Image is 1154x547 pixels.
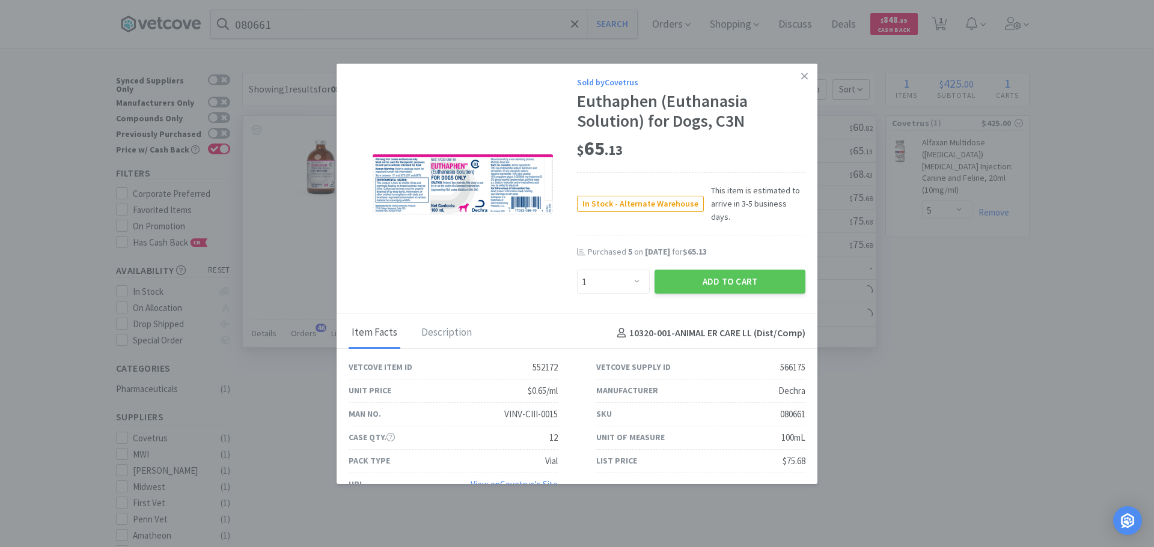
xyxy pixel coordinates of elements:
div: URL [349,477,364,491]
div: Dechra [778,384,805,398]
span: $ [577,142,584,159]
div: Purchased on for [588,246,805,258]
div: 566175 [780,360,805,375]
span: 5 [628,246,632,257]
div: Manufacturer [596,384,658,397]
div: 12 [549,431,558,445]
span: 65 [577,136,623,160]
div: SKU [596,407,612,420]
div: Euthaphen (Euthanasia Solution) for Dogs, C3N [577,91,805,131]
div: 552172 [533,360,558,375]
button: Add to Cart [655,270,805,294]
div: Item Facts [349,318,400,348]
div: VINV-CIII-0015 [504,407,558,422]
div: Sold by Covetrus [577,76,805,89]
div: 080661 [780,407,805,422]
div: $75.68 [783,454,805,468]
div: Unit Price [349,384,391,397]
span: . 13 [605,142,623,159]
span: In Stock - Alternate Warehouse [578,196,703,211]
div: Case Qty. [349,431,395,444]
div: Vetcove Supply ID [596,360,671,373]
div: Description [418,318,475,348]
img: 63f50727f1d646cfb46b280539ba4ad1_566175.png [373,154,553,215]
div: Vial [545,454,558,468]
div: $0.65/ml [528,384,558,398]
div: Open Intercom Messenger [1113,506,1142,535]
div: Vetcove Item ID [349,360,412,373]
div: Pack Type [349,454,390,467]
div: Man No. [349,407,381,420]
div: Unit of Measure [596,431,665,444]
a: View onCovetrus's Site [471,479,558,490]
span: $65.13 [683,246,707,257]
div: 100mL [781,431,805,445]
h4: 10320-001 - ANIMAL ER CARE LL (Dist/Comp) [612,325,805,341]
span: This item is estimated to arrive in 3-5 business days. [704,184,805,224]
span: [DATE] [645,246,670,257]
div: List Price [596,454,637,467]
